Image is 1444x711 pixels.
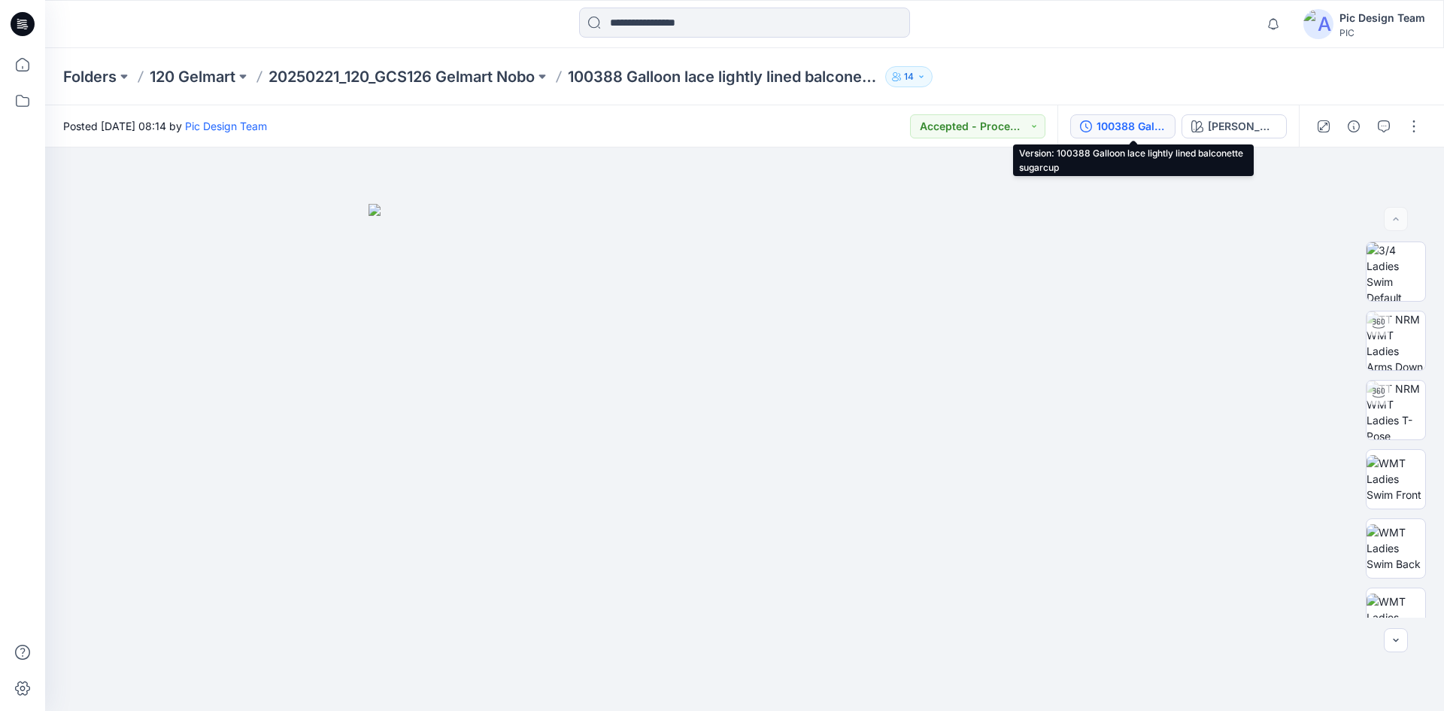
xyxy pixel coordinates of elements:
div: PIC [1339,27,1425,38]
div: 100388 Galloon lace lightly lined balconette sugarcup [1097,118,1166,135]
img: WMT Ladies Swim Back [1367,524,1425,572]
img: TT NRM WMT Ladies Arms Down [1367,311,1425,370]
a: Folders [63,66,117,87]
img: WMT Ladies Swim Front [1367,455,1425,503]
p: 100388 Galloon lace lightly lined balconette sugarcup [568,66,879,87]
div: [PERSON_NAME] [1208,118,1277,135]
p: 14 [904,68,914,85]
img: WMT Ladies Swim Left [1367,594,1425,641]
img: TT NRM WMT Ladies T-Pose [1367,381,1425,439]
div: Pic Design Team [1339,9,1425,27]
button: Details [1342,114,1366,138]
img: 3/4 Ladies Swim Default [1367,242,1425,301]
span: Posted [DATE] 08:14 by [63,118,267,134]
a: 120 Gelmart [150,66,235,87]
a: 20250221_120_GCS126 Gelmart Nobo [268,66,535,87]
img: avatar [1303,9,1333,39]
button: 14 [885,66,933,87]
a: Pic Design Team [185,120,267,132]
button: [PERSON_NAME] [1182,114,1287,138]
button: 100388 Galloon lace lightly lined balconette sugarcup [1070,114,1176,138]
